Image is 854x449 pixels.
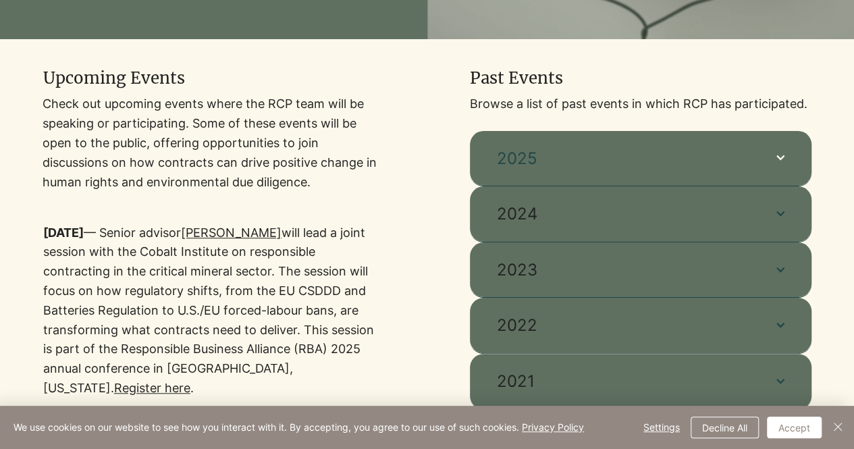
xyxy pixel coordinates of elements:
[497,203,749,226] span: 2024
[470,298,811,353] button: 2022
[470,242,811,298] button: 2023
[43,226,84,240] span: [DATE]
[470,95,811,114] p: Browse a list of past events in which RCP has participated.
[470,186,811,242] button: 2024
[470,67,765,90] h2: Past Events
[497,147,749,170] span: 2025
[497,259,749,282] span: 2023
[497,370,749,393] span: 2021
[830,417,846,438] button: Close
[43,226,374,395] span: — Senior advisor will lead a joint session with the Cobalt Institute on responsible contracting i...
[470,354,811,409] button: 2021
[643,417,680,438] span: Settings
[114,381,190,395] a: Register here
[522,421,584,433] a: Privacy Policy
[14,421,584,433] span: We use cookies on our website to see how you interact with it. By accepting, you agree to our use...
[767,417,822,438] button: Accept
[497,314,749,337] span: 2022
[470,131,811,186] button: 2025
[43,95,384,192] p: Check out upcoming events where the RCP team will be speaking or participating. Some of these eve...
[181,226,282,240] a: [PERSON_NAME]
[43,67,385,90] h2: Upcoming Events
[830,419,846,435] img: Close
[691,417,759,438] button: Decline All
